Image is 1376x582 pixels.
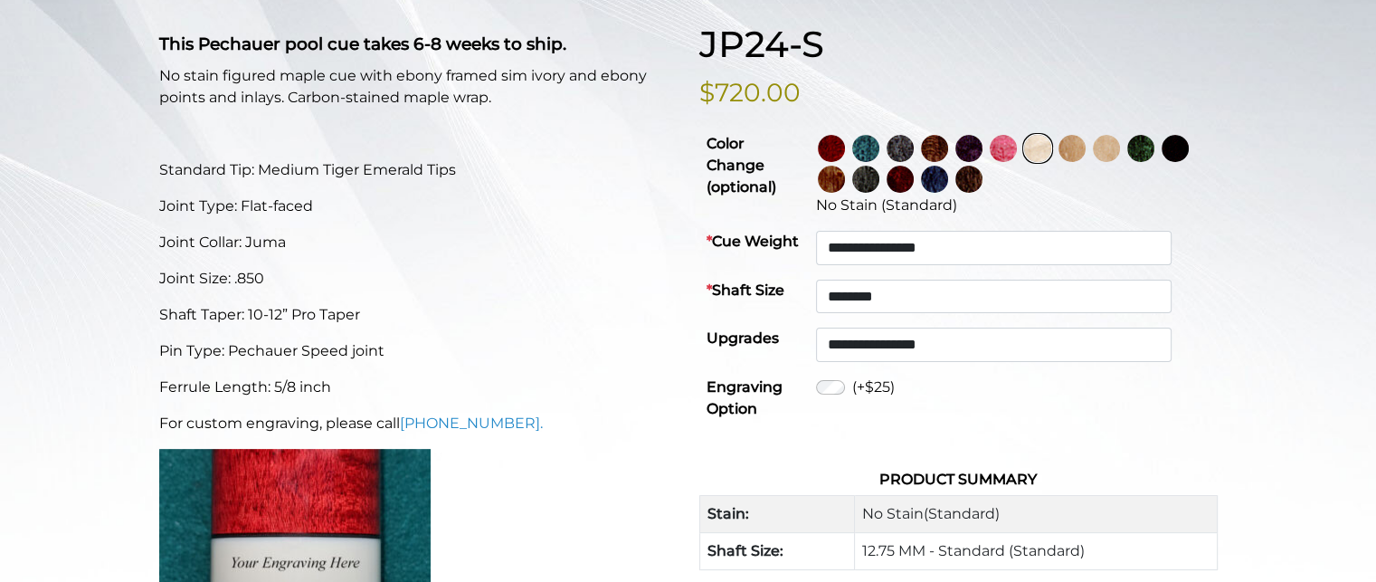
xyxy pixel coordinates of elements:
img: Burgundy [887,166,914,193]
td: 12.75 MM - Standard (Standard) [855,532,1217,569]
p: For custom engraving, please call [159,413,678,434]
img: Green [1127,135,1154,162]
p: Joint Collar: Juma [159,232,678,253]
strong: Stain: [707,505,749,522]
strong: This Pechauer pool cue takes 6-8 weeks to ship. [159,33,566,54]
p: No stain figured maple cue with ebony framed sim ivory and ebony points and inlays. Carbon-staine... [159,65,678,109]
img: Carbon [852,166,879,193]
p: Ferrule Length: 5/8 inch [159,377,678,398]
img: Smoke [887,135,914,162]
img: Black Palm [955,166,982,193]
img: No Stain [1024,135,1051,162]
td: No Stain [855,495,1217,532]
img: Light Natural [1093,135,1120,162]
img: Rose [921,135,948,162]
a: [PHONE_NUMBER]. [400,415,543,432]
img: Chestnut [818,166,845,193]
span: (Standard) [924,505,1000,522]
img: Blue [921,166,948,193]
p: Shaft Taper: 10-12” Pro Taper [159,304,678,326]
p: Pin Type: Pechauer Speed joint [159,340,678,362]
img: Ebony [1162,135,1189,162]
img: Wine [818,135,845,162]
p: Joint Size: .850 [159,268,678,290]
strong: Shaft Size [707,281,784,299]
strong: Product Summary [879,471,1037,488]
strong: Upgrades [707,329,779,347]
strong: Engraving Option [707,378,783,417]
div: No Stain (Standard) [816,195,1210,216]
img: Natural [1058,135,1086,162]
img: Pink [990,135,1017,162]
strong: Shaft Size: [707,542,783,559]
strong: Color Change (optional) [707,135,776,196]
p: Standard Tip: Medium Tiger Emerald Tips [159,159,678,181]
img: Turquoise [852,135,879,162]
h1: JP24-S [699,23,1218,66]
strong: Cue Weight [707,233,799,250]
bdi: $720.00 [699,77,801,108]
p: Joint Type: Flat-faced [159,196,678,217]
label: (+$25) [852,377,895,398]
img: Purple [955,135,982,162]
